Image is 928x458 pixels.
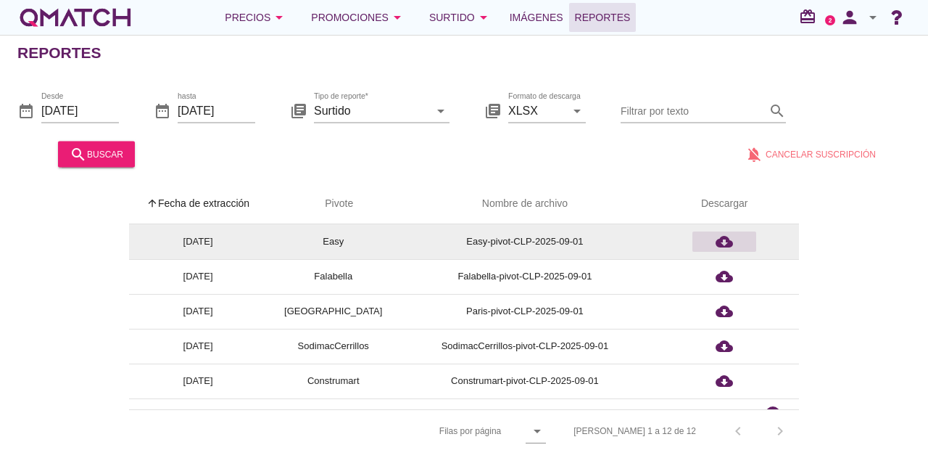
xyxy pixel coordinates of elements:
td: [PERSON_NAME]-pivot-CLP-2025-09-01 [399,398,650,433]
th: Nombre de archivo: Not sorted. [399,184,650,224]
div: buscar [70,145,123,163]
input: hasta [178,99,255,122]
div: Promociones [311,9,406,26]
a: Reportes [569,3,637,32]
text: 2 [829,17,832,23]
i: arrow_drop_down [864,9,882,26]
button: Precios [213,3,299,32]
td: Falabella [267,259,399,294]
i: date_range [154,102,171,119]
i: library_books [290,102,307,119]
input: Tipo de reporte* [314,99,429,122]
i: search [768,102,786,119]
td: [DATE] [129,398,267,433]
td: [DATE] [129,364,267,398]
i: library_books [484,102,502,119]
td: [DATE] [129,224,267,259]
i: arrow_drop_down [529,422,546,440]
th: Pivote: Not sorted. Activate to sort ascending. [267,184,399,224]
i: cloud_download [716,233,733,250]
td: [DATE] [129,329,267,364]
td: Paris-pivot-CLP-2025-09-01 [399,294,650,329]
i: arrow_drop_down [475,9,492,26]
button: Cancelar suscripción [734,141,887,167]
i: arrow_drop_down [432,102,449,119]
a: Imágenes [504,3,569,32]
i: person [835,7,864,28]
i: notifications_off [745,145,766,163]
td: Ripley [267,398,399,433]
h2: Reportes [17,41,101,65]
th: Fecha de extracción: Sorted ascending. Activate to sort descending. [129,184,267,224]
span: Cancelar suscripción [766,147,876,160]
td: [DATE] [129,294,267,329]
button: buscar [58,141,135,167]
td: Easy-pivot-CLP-2025-09-01 [399,224,650,259]
div: Surtido [429,9,492,26]
i: cloud_download [716,303,733,320]
span: Imágenes [510,9,563,26]
i: date_range [17,102,35,119]
div: [PERSON_NAME] 1 a 12 de 12 [573,425,696,438]
td: Easy [267,224,399,259]
input: Formato de descarga [508,99,565,122]
td: [DATE] [129,259,267,294]
td: Construmart [267,364,399,398]
input: Desde [41,99,119,122]
i: arrow_drop_down [270,9,288,26]
div: Archivo no disponible [667,409,757,423]
th: Descargar: Not sorted. [650,184,799,224]
i: cloud_download [716,268,733,285]
a: 2 [825,15,835,25]
button: Promociones [299,3,418,32]
td: [GEOGRAPHIC_DATA] [267,294,399,329]
i: redeem [799,8,822,25]
i: cloud_download [716,372,733,390]
a: white-qmatch-logo [17,3,133,32]
td: SodimacCerrillos-pivot-CLP-2025-09-01 [399,329,650,364]
input: Filtrar por texto [621,99,766,122]
td: Construmart-pivot-CLP-2025-09-01 [399,364,650,398]
i: search [70,145,87,163]
i: cloud_download [716,338,733,355]
button: Surtido [418,3,504,32]
div: Filas por página [294,410,546,452]
i: arrow_upward [146,197,158,209]
td: Falabella-pivot-CLP-2025-09-01 [399,259,650,294]
td: SodimacCerrillos [267,329,399,364]
i: arrow_drop_down [568,102,586,119]
span: Reportes [575,9,631,26]
i: arrow_drop_down [389,9,406,26]
div: Precios [225,9,288,26]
